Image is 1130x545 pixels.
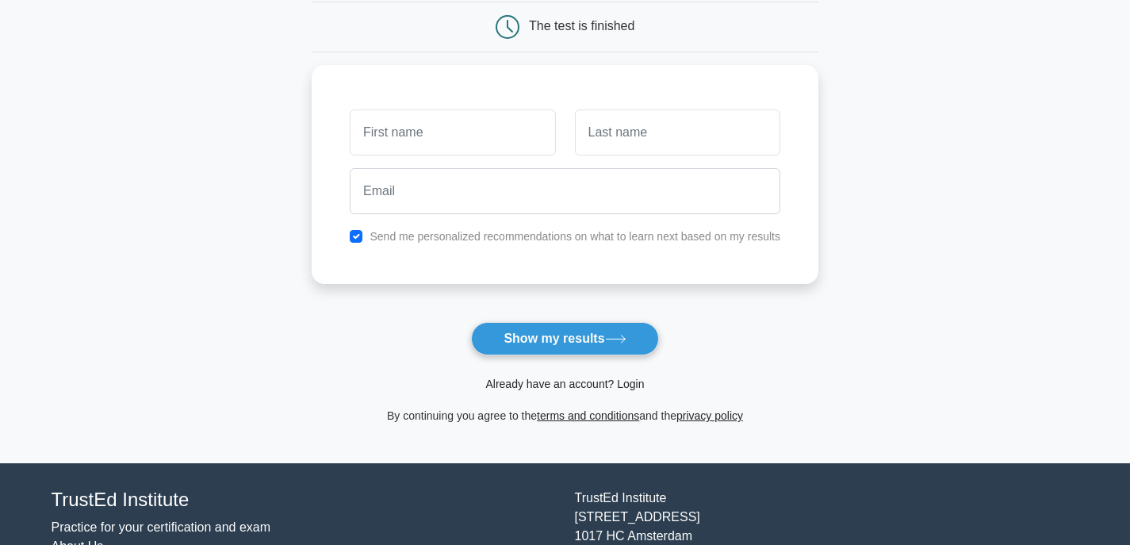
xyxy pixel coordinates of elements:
label: Send me personalized recommendations on what to learn next based on my results [370,230,780,243]
input: Last name [575,109,780,155]
h4: TrustEd Institute [52,489,556,512]
div: By continuing you agree to the and the [302,406,828,425]
div: The test is finished [529,19,634,33]
a: Already have an account? Login [485,378,644,390]
button: Show my results [471,322,658,355]
a: Practice for your certification and exam [52,520,271,534]
a: terms and conditions [537,409,639,422]
a: privacy policy [676,409,743,422]
input: First name [350,109,555,155]
input: Email [350,168,780,214]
